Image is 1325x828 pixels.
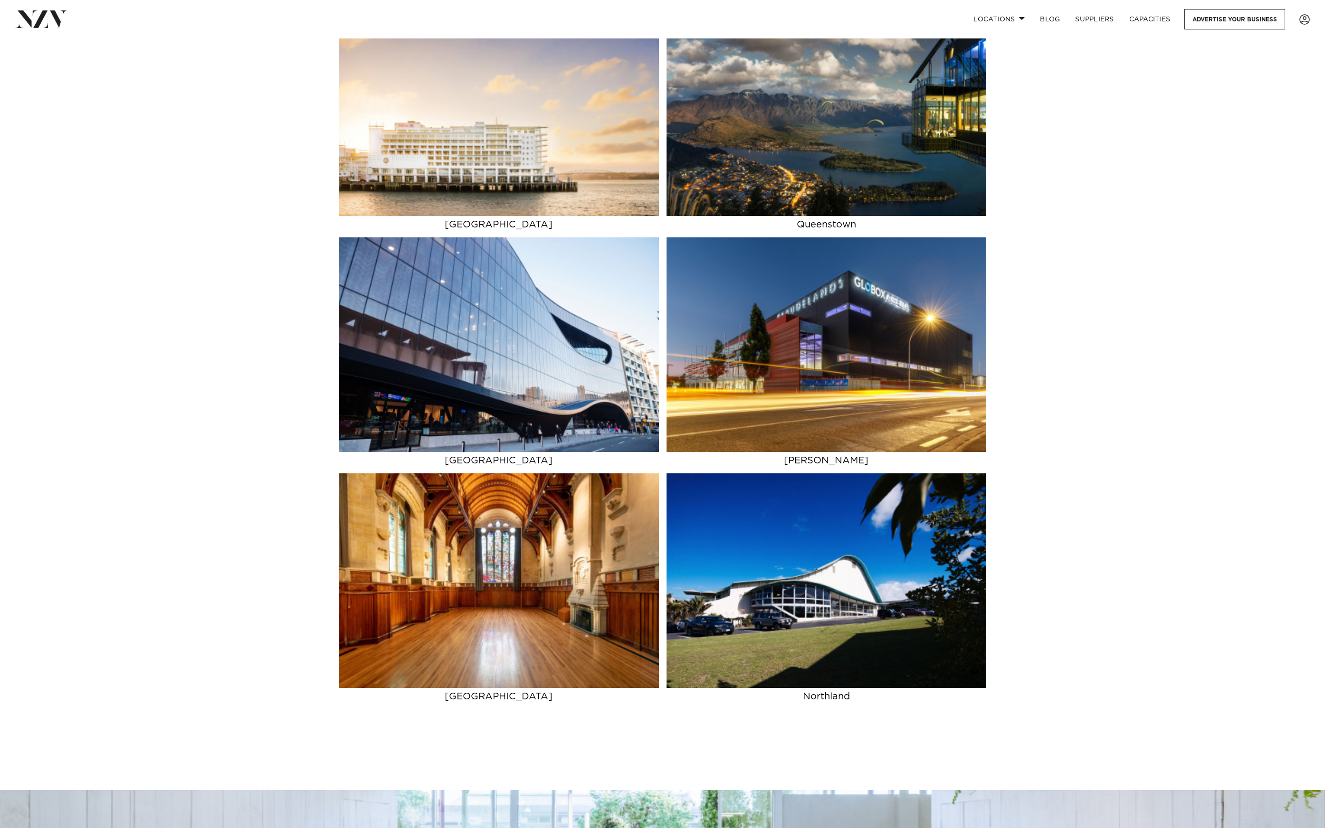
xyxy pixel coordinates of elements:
[1068,9,1121,29] a: SUPPLIERS
[667,237,986,473] a: Hamilton venues [PERSON_NAME]
[667,1,986,237] a: Queenstown venues Queenstown
[1184,9,1285,29] a: Advertise your business
[15,10,67,28] img: nzv-logo.png
[667,237,986,452] img: Hamilton venues
[667,452,986,473] h6: [PERSON_NAME]
[339,452,658,473] h6: [GEOGRAPHIC_DATA]
[667,473,986,709] a: Northland venues Northland
[339,688,658,709] h6: [GEOGRAPHIC_DATA]
[667,688,986,709] h6: Northland
[339,473,658,709] a: Christchurch venues [GEOGRAPHIC_DATA]
[339,237,658,452] img: Wellington venues
[1122,9,1178,29] a: Capacities
[667,473,986,688] img: Northland venues
[339,237,658,473] a: Wellington venues [GEOGRAPHIC_DATA]
[339,216,658,237] h6: [GEOGRAPHIC_DATA]
[339,1,658,216] img: Auckland venues
[667,216,986,237] h6: Queenstown
[339,473,658,688] img: Christchurch venues
[966,9,1032,29] a: Locations
[667,1,986,216] img: Queenstown venues
[1032,9,1068,29] a: BLOG
[339,1,658,237] a: Auckland venues [GEOGRAPHIC_DATA]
